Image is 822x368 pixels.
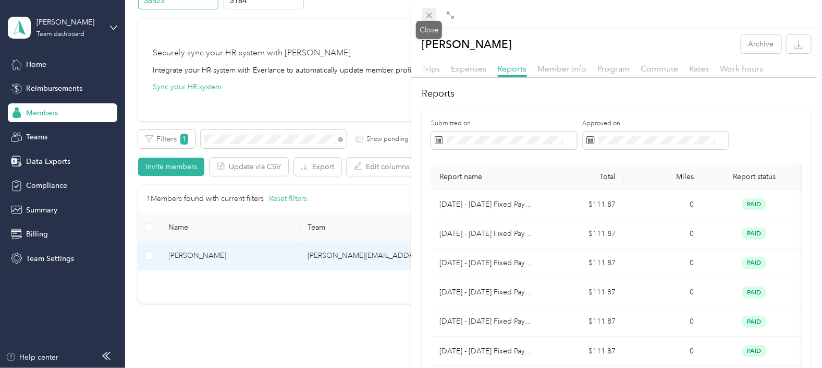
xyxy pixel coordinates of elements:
th: Report name [431,164,546,190]
td: 0 [624,219,702,248]
p: [DATE] - [DATE] Fixed Payment [439,257,537,269]
span: Rates [690,64,709,74]
span: Report status [710,172,798,181]
p: [DATE] - [DATE] Fixed Payment [439,228,537,240]
span: paid [742,257,767,269]
p: [DATE] - [DATE] Fixed Payment [439,346,537,357]
div: Total [554,172,616,181]
button: Archive [741,35,781,53]
p: [DATE] - [DATE] Fixed Payment [439,287,537,298]
td: $111.87 [546,219,624,248]
td: $111.87 [546,278,624,307]
h2: Reports [422,87,812,101]
p: [PERSON_NAME] [422,35,512,53]
div: Miles [632,172,694,181]
span: Trips [422,64,440,74]
span: paid [742,228,767,240]
div: Close [416,21,442,39]
span: Member info [538,64,587,74]
p: [DATE] - [DATE] Fixed Payment [439,316,537,327]
span: paid [742,287,767,299]
td: 0 [624,278,702,307]
td: $111.87 [546,337,624,366]
span: paid [742,316,767,328]
span: paid [742,198,767,210]
td: $111.87 [546,248,624,278]
label: Approved on [583,119,729,128]
span: Expenses [451,64,487,74]
td: 0 [624,190,702,219]
iframe: Everlance-gr Chat Button Frame [764,310,822,368]
td: $111.87 [546,190,624,219]
span: Commute [641,64,679,74]
span: Reports [498,64,527,74]
td: $111.87 [546,307,624,337]
label: Submitted on [431,119,577,128]
td: 0 [624,248,702,278]
td: 0 [624,337,702,366]
span: Program [598,64,630,74]
span: Work hours [720,64,764,74]
p: [DATE] - [DATE] Fixed Payment [439,199,537,210]
td: 0 [624,307,702,337]
span: paid [742,345,767,357]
